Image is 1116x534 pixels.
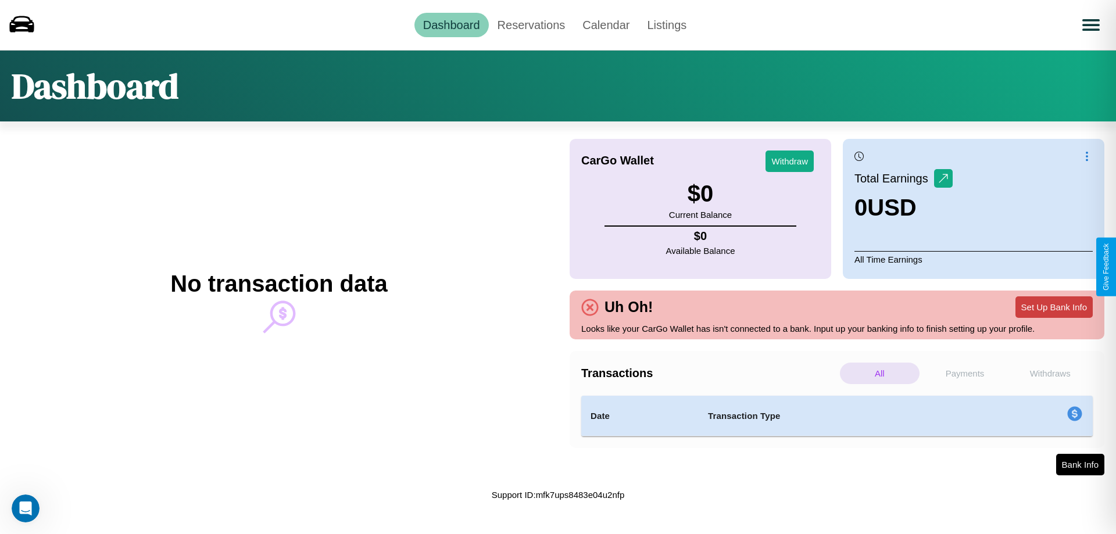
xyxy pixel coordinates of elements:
[170,271,387,297] h2: No transaction data
[1075,9,1107,41] button: Open menu
[12,494,40,522] iframe: Intercom live chat
[638,13,695,37] a: Listings
[574,13,638,37] a: Calendar
[1102,243,1110,291] div: Give Feedback
[854,168,934,189] p: Total Earnings
[12,62,178,110] h1: Dashboard
[492,487,625,503] p: Support ID: mfk7ups8483e04u2nfp
[666,230,735,243] h4: $ 0
[840,363,920,384] p: All
[1015,296,1093,318] button: Set Up Bank Info
[581,396,1093,436] table: simple table
[766,150,814,172] button: Withdraw
[581,154,654,167] h4: CarGo Wallet
[591,409,689,423] h4: Date
[669,181,732,207] h3: $ 0
[854,195,953,221] h3: 0 USD
[581,321,1093,336] p: Looks like your CarGo Wallet has isn't connected to a bank. Input up your banking info to finish ...
[599,299,659,316] h4: Uh Oh!
[669,207,732,223] p: Current Balance
[1010,363,1090,384] p: Withdraws
[666,243,735,259] p: Available Balance
[708,409,972,423] h4: Transaction Type
[925,363,1005,384] p: Payments
[489,13,574,37] a: Reservations
[581,367,837,380] h4: Transactions
[1056,454,1104,475] button: Bank Info
[854,251,1093,267] p: All Time Earnings
[414,13,489,37] a: Dashboard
